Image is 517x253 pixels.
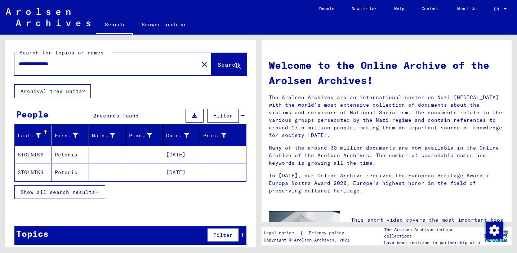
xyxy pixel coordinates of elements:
[269,58,505,88] h1: Welcome to the Online Archive of the Arolsen Archives!
[269,144,505,167] p: Many of the around 30 million documents are now available in the Online Archive of the Arolsen Ar...
[485,221,503,239] div: Zustimmung ändern
[213,112,233,119] span: Filter
[52,125,89,146] mat-header-cell: First Name
[129,130,163,141] div: Place of Birth
[89,125,126,146] mat-header-cell: Maiden Name
[92,130,126,141] div: Maiden Name
[96,16,133,35] a: Search
[133,16,196,33] a: Browse archive
[14,185,105,199] button: Show all search results
[269,94,505,139] p: The Arolsen Archives are an international center on Nazi [MEDICAL_DATA] with the world’s most ext...
[269,172,505,195] p: In [DATE], our Online Archive received the European Heritage Award / Europa Nostra Award 2020, Eu...
[52,146,89,163] mat-cell: Peteris
[15,164,52,181] mat-cell: STOLNIKS
[163,125,200,146] mat-header-cell: Date of Birth
[97,112,139,119] span: records found
[200,60,209,69] mat-icon: close
[211,53,247,75] button: Search
[55,132,78,139] div: First Name
[207,228,239,242] button: Filter
[203,130,237,141] div: Prisoner #
[52,164,89,181] mat-cell: Peteris
[197,57,211,71] button: Clear
[166,132,189,139] div: Date of Birth
[264,237,353,243] p: Copyright © Arolsen Archives, 2021
[15,125,52,146] mat-header-cell: Last Name
[207,109,239,123] button: Filter
[213,232,233,238] span: Filter
[18,132,41,139] div: Last Name
[15,146,52,163] mat-cell: STOLNIKS
[16,108,49,121] div: People
[384,239,480,246] p: have been realized in partnership with
[92,132,115,139] div: Maiden Name
[163,146,200,163] mat-cell: [DATE]
[203,132,226,139] div: Prisoner #
[264,229,353,237] div: |
[486,222,503,239] img: Zustimmung ändern
[351,216,504,231] p: This short video covers the most important tips for searching the Online Archive.
[16,227,49,240] div: Topics
[483,227,510,245] img: yv_logo.png
[14,84,91,98] button: Archival tree units
[129,132,152,139] div: Place of Birth
[126,125,163,146] mat-header-cell: Place of Birth
[21,189,95,195] span: Show all search results
[93,112,97,119] span: 2
[163,164,200,181] mat-cell: [DATE]
[264,229,300,237] a: Legal notice
[218,61,239,68] span: Search
[55,130,89,141] div: First Name
[269,211,340,250] img: video.jpg
[6,8,90,26] img: Arolsen_neg.svg
[303,229,353,237] a: Privacy policy
[494,6,499,12] mat-select-trigger: EN
[19,49,104,56] mat-label: Search for topics or names
[384,226,480,239] p: The Arolsen Archives online collections
[18,130,52,141] div: Last Name
[166,130,200,141] div: Date of Birth
[200,125,246,146] mat-header-cell: Prisoner #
